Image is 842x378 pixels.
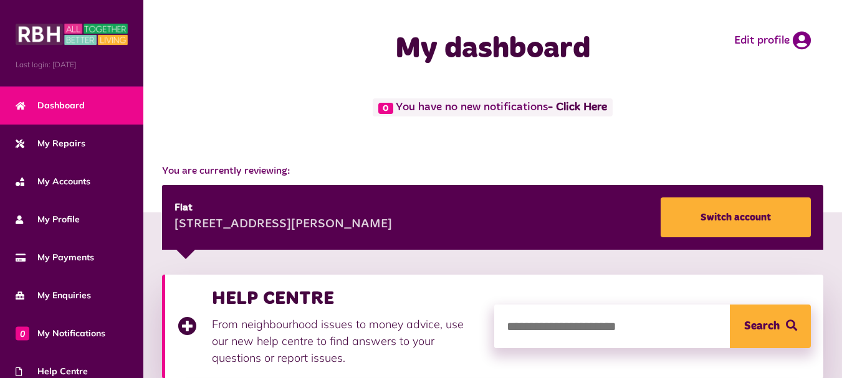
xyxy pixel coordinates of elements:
a: Edit profile [734,31,811,50]
span: You are currently reviewing: [162,164,823,179]
span: Help Centre [16,365,88,378]
button: Search [730,305,811,348]
span: Dashboard [16,99,85,112]
h1: My dashboard [330,31,655,67]
span: My Accounts [16,175,90,188]
span: My Notifications [16,327,105,340]
img: MyRBH [16,22,128,47]
span: My Repairs [16,137,85,150]
span: My Enquiries [16,289,91,302]
div: Flat [175,201,392,215]
p: From neighbourhood issues to money advice, use our new help centre to find answers to your questi... [212,316,482,366]
span: 0 [16,326,29,340]
span: Last login: [DATE] [16,59,128,70]
span: Search [744,305,780,348]
span: My Payments [16,251,94,264]
div: [STREET_ADDRESS][PERSON_NAME] [175,215,392,234]
span: 0 [378,103,393,114]
span: My Profile [16,213,80,226]
h3: HELP CENTRE [212,287,482,309]
a: - Click Here [548,102,607,113]
a: Switch account [661,197,811,237]
span: You have no new notifications [373,98,613,116]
